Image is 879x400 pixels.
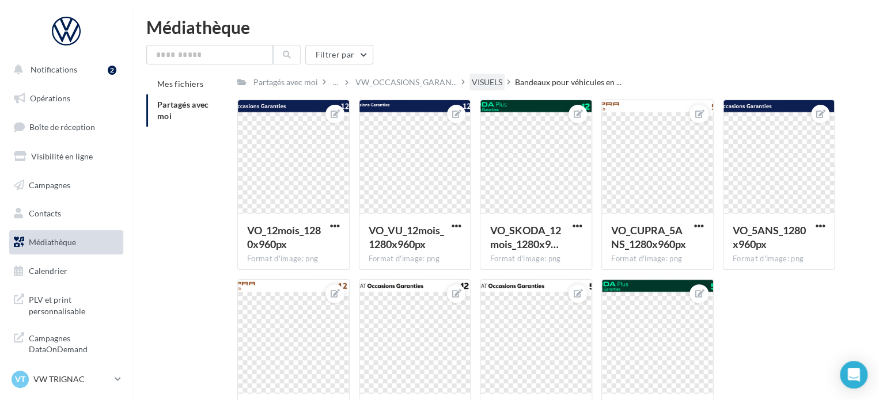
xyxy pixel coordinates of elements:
[247,224,321,250] span: VO_12mois_1280x960px
[31,151,93,161] span: Visibilité en ligne
[7,230,126,254] a: Médiathèque
[472,77,502,88] div: VISUELS
[29,330,119,355] span: Campagnes DataOnDemand
[33,374,110,385] p: VW TRIGNAC
[31,64,77,74] span: Notifications
[29,122,95,132] span: Boîte de réception
[146,18,865,36] div: Médiathèque
[369,254,461,264] div: Format d'image: png
[30,93,70,103] span: Opérations
[611,254,704,264] div: Format d'image: png
[29,292,119,317] span: PLV et print personnalisable
[247,254,340,264] div: Format d'image: png
[331,74,340,90] div: ...
[7,173,126,197] a: Campagnes
[29,180,70,189] span: Campagnes
[29,266,67,276] span: Calendrier
[7,58,121,82] button: Notifications 2
[7,201,126,226] a: Contacts
[490,224,560,250] span: VO_SKODA_12mois_1280x960px[85]
[29,237,76,247] span: Médiathèque
[157,100,209,121] span: Partagés avec moi
[108,66,116,75] div: 2
[733,224,806,250] span: VO_5ANS_1280x960px
[157,79,203,89] span: Mes fichiers
[840,361,867,388] div: Open Intercom Messenger
[7,287,126,321] a: PLV et print personnalisable
[355,77,457,88] span: VW_OCCASIONS_GARAN...
[7,144,126,169] a: Visibilité en ligne
[305,45,373,64] button: Filtrer par
[7,115,126,139] a: Boîte de réception
[253,77,318,88] div: Partagés avec moi
[29,208,61,218] span: Contacts
[611,224,686,250] span: VO_CUPRA_5ANS_1280x960px
[9,368,123,390] a: VT VW TRIGNAC
[369,224,444,250] span: VO_VU_12mois_1280x960px
[515,77,622,88] span: Bandeaux pour véhicules en ...
[733,254,825,264] div: Format d'image: png
[7,86,126,111] a: Opérations
[15,374,25,385] span: VT
[490,254,582,264] div: Format d'image: png
[7,326,126,360] a: Campagnes DataOnDemand
[7,259,126,283] a: Calendrier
